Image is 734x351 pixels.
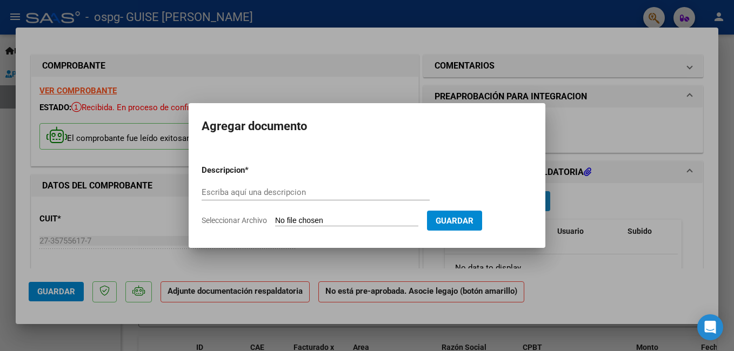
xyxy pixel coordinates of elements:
span: Seleccionar Archivo [202,216,267,225]
h2: Agregar documento [202,116,532,137]
p: Descripcion [202,164,301,177]
span: Guardar [436,216,473,226]
div: Open Intercom Messenger [697,314,723,340]
button: Guardar [427,211,482,231]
